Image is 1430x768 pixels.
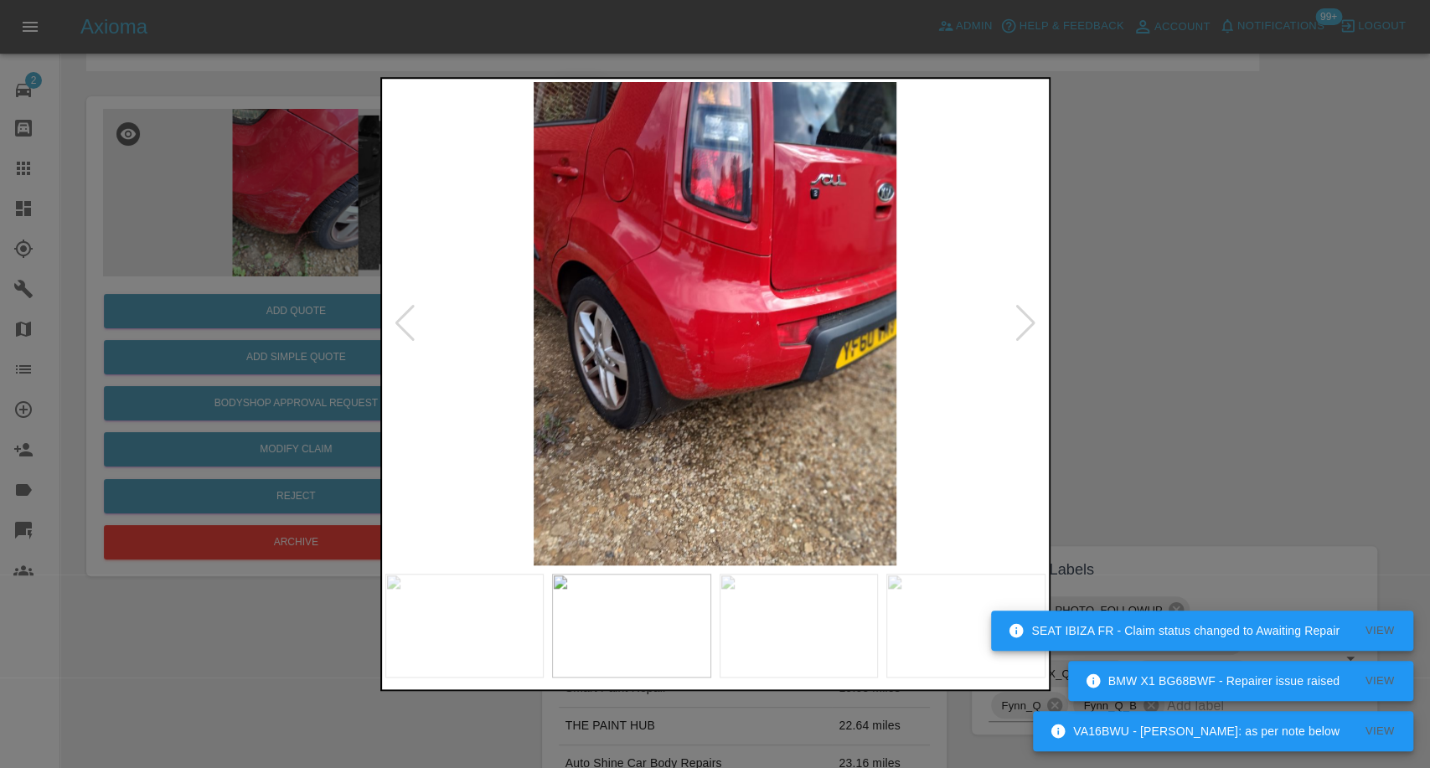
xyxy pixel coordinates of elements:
[1353,719,1407,745] button: View
[1353,618,1407,644] button: View
[1085,666,1340,696] div: BMW X1 BG68BWF - Repairer issue raised
[385,574,545,678] img: bf59a970-230b-409f-946a-0fea35c1f158
[1050,716,1340,746] div: VA16BWU - [PERSON_NAME]: as per note below
[1008,616,1340,646] div: SEAT IBIZA FR - Claim status changed to Awaiting Repair
[552,574,711,678] img: aaa4b037-6bcf-4e3b-9c91-c56db28e3d6c
[1353,668,1407,694] button: View
[385,82,1045,565] img: aaa4b037-6bcf-4e3b-9c91-c56db28e3d6c
[720,574,879,678] img: 0647fa5a-814b-4b50-b56e-886b5b88d295
[886,574,1045,678] img: 18bd6b77-9567-4fc3-b89b-3695c4518bfb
